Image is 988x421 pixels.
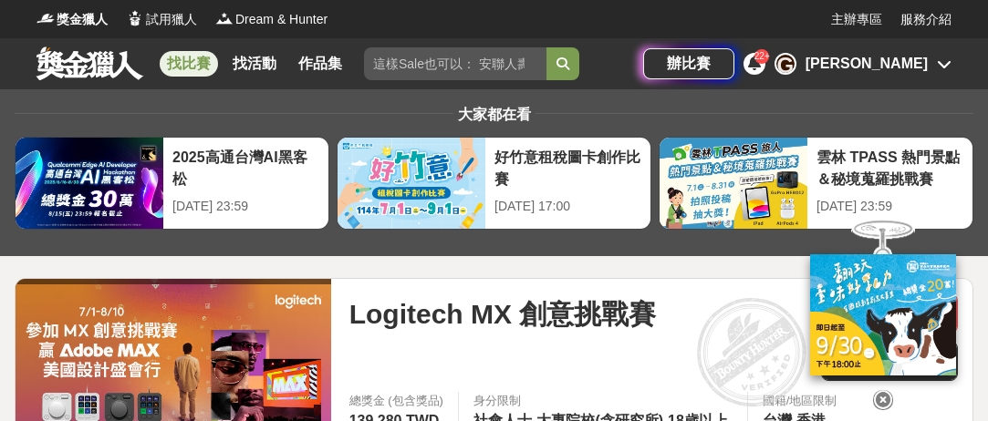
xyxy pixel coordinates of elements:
div: 2025高通台灣AI黑客松 [172,147,319,188]
a: 好竹意租稅圖卡創作比賽[DATE] 17:00 [337,137,651,230]
img: Logo [36,9,55,27]
span: 總獎金 (包含獎品) [349,392,444,410]
a: 2025高通台灣AI黑客松[DATE] 23:59 [15,137,329,230]
span: 大家都在看 [453,107,536,122]
img: c171a689-fb2c-43c6-a33c-e56b1f4b2190.jpg [810,253,956,375]
a: 辦比賽 [643,48,734,79]
div: [DATE] 23:59 [172,197,319,216]
a: Logo獎金獵人 [36,10,108,29]
input: 這樣Sale也可以： 安聯人壽創意銷售法募集 [364,47,546,80]
a: Logo試用獵人 [126,10,197,29]
a: 找比賽 [160,51,218,77]
span: 22+ [754,51,770,61]
a: 服務介紹 [900,10,952,29]
div: [DATE] 23:59 [816,197,963,216]
a: 主辦專區 [831,10,882,29]
a: 作品集 [291,51,349,77]
a: LogoDream & Hunter [215,10,328,29]
span: Logitech MX 創意挑戰賽 [349,293,657,334]
a: 找活動 [225,51,284,77]
div: 雲林 TPASS 熱門景點＆秘境蒐羅挑戰賽 [816,147,963,188]
span: Dream & Hunter [235,10,328,29]
div: [DATE] 17:00 [494,197,641,216]
img: Logo [126,9,144,27]
span: 試用獵人 [146,10,197,29]
span: 獎金獵人 [57,10,108,29]
div: 好竹意租稅圖卡創作比賽 [494,147,641,188]
img: Logo [215,9,234,27]
div: 身分限制 [473,392,732,410]
a: 雲林 TPASS 熱門景點＆秘境蒐羅挑戰賽[DATE] 23:59 [659,137,973,230]
div: G [775,53,796,75]
div: [PERSON_NAME] [806,53,928,75]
